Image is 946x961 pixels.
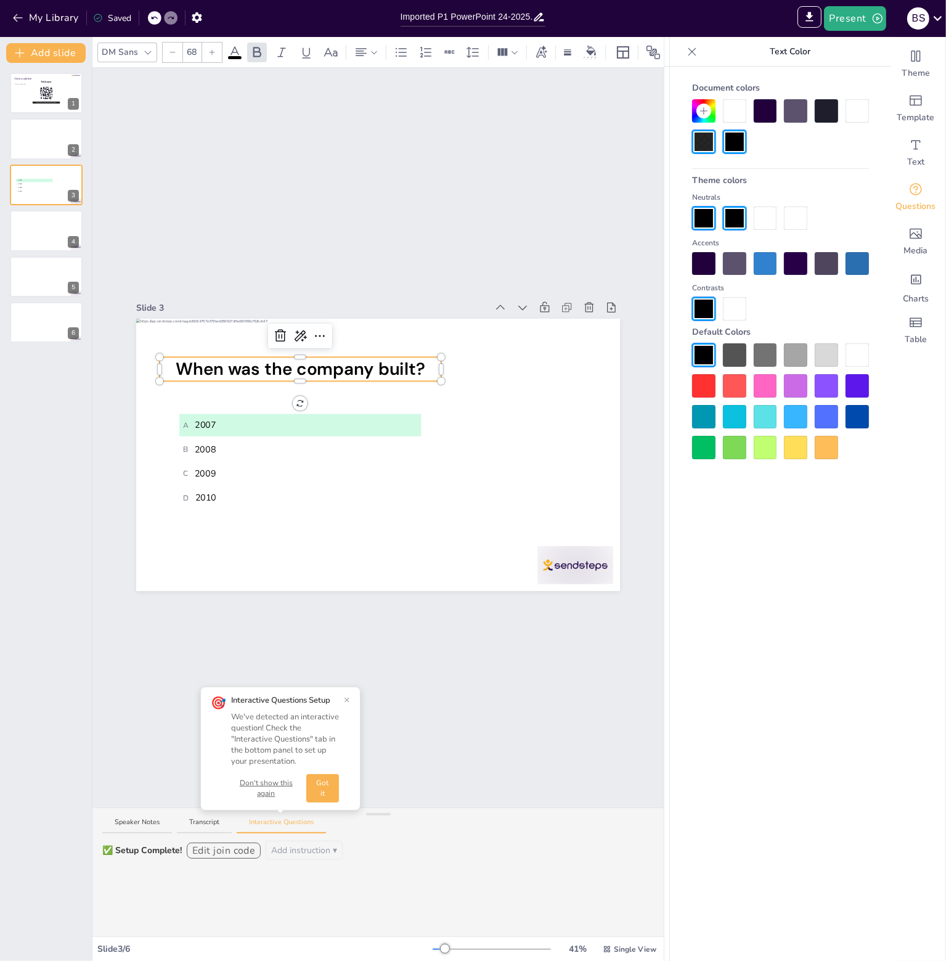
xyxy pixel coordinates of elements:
span: 2009 [183,467,417,480]
span: 2009 [17,187,52,189]
div: Background color [582,46,600,59]
div: 🎯 [211,695,226,712]
button: × [344,695,350,705]
div: 1 [10,73,83,113]
input: Insert title [401,8,533,26]
div: DM Sans [99,43,141,61]
div: Accents [692,237,869,248]
span: Media [904,245,928,257]
button: Got it [306,774,339,803]
button: Don't show this again [231,778,301,799]
div: Layout [613,43,633,62]
div: Add a table [886,308,945,353]
span: Single View [614,944,656,955]
div: We've detected an interactive question! Check the "Interactive Questions" tab in the bottom panel... [231,711,339,767]
div: 4 [68,236,79,248]
div: Neutrals [692,192,869,203]
div: Column Count [494,43,521,62]
div: Get real-time input from your audience [886,175,945,219]
div: Default Colors [692,321,869,343]
button: B S [907,6,929,31]
div: Interactive Questions Setup [231,695,339,706]
div: 1 [68,98,79,110]
span: Click to add title [14,77,31,80]
p: Text Color [702,37,879,67]
button: Present [824,6,886,31]
div: 41 % [563,943,593,955]
button: Add instruction ▾ [266,841,343,860]
span: Text [907,156,924,168]
div: 3 [10,165,83,205]
span: Export to PowerPoint [797,6,822,31]
span: Click to add text [15,83,26,84]
div: 5 [10,256,83,297]
div: Text effects [532,43,550,62]
button: Edit join code [187,843,261,859]
div: 2 [10,118,83,159]
div: Theme colors [692,169,869,192]
span: 2008 [17,183,52,185]
span: Welcome [41,81,51,84]
div: 2 [68,144,79,156]
button: Speaker Notes [102,817,172,834]
div: 6 [10,302,83,343]
span: 2007 [183,419,417,431]
button: Interactive Questions [237,817,326,834]
span: Questions [896,200,936,213]
span: Table [905,333,927,346]
span: Position [646,45,661,60]
span: 2007 [17,179,52,181]
div: Add text boxes [886,131,945,175]
button: Transcript [177,817,232,834]
span: 2010 [17,190,52,192]
span: 2010 [183,491,417,504]
button: Add slide [6,43,86,63]
div: Add images, graphics, shapes or video [886,219,945,264]
div: 4 [10,210,83,251]
div: Add ready made slides [886,86,945,131]
span: D [183,493,189,504]
div: Document colors [692,76,869,99]
button: My Library [9,8,84,28]
span: When was the company built? [176,358,425,380]
div: B S [907,7,929,30]
div: Contrasts [692,282,869,293]
span: C [183,468,188,480]
span: Template [897,112,935,124]
div: 6 [68,327,79,339]
span: Theme [902,67,930,80]
span: B [183,444,188,455]
div: ✅ Setup Complete! [102,844,182,857]
div: 5 [68,282,79,293]
div: Border settings [561,43,574,62]
div: Saved [93,12,131,25]
span: A [183,420,189,431]
div: Change the overall theme [886,42,945,86]
div: Slide 3 / 6 [97,943,433,955]
div: 3 [68,190,79,202]
div: Add charts and graphs [886,264,945,308]
span: Charts [903,293,929,305]
span: 2008 [183,443,417,456]
div: Slide 3 [136,301,487,314]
